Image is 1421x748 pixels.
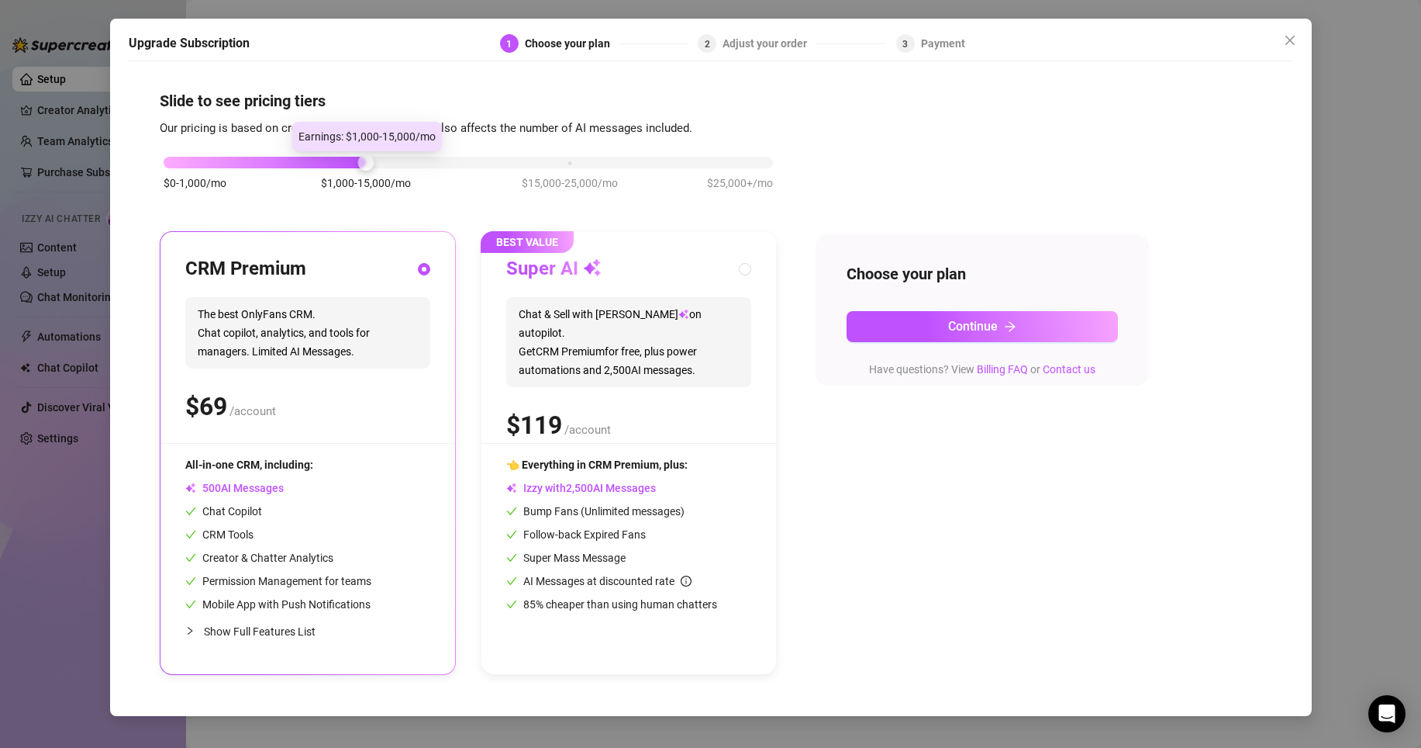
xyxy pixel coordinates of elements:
span: /account [564,423,611,437]
span: Creator & Chatter Analytics [185,552,333,564]
span: AI Messages [185,482,284,494]
span: $ [185,392,227,421]
span: 1 [506,39,512,50]
span: close [1284,34,1296,47]
span: Permission Management for teams [185,575,371,587]
span: $ [506,410,562,440]
span: All-in-one CRM, including: [185,459,313,471]
span: Continue [948,319,998,334]
button: Close [1278,28,1302,53]
span: Close [1278,34,1302,47]
span: Chat & Sell with [PERSON_NAME] on autopilot. Get CRM Premium for free, plus power automations and... [506,297,751,387]
span: Mobile App with Push Notifications [185,598,371,611]
span: info-circle [681,576,692,587]
h3: CRM Premium [185,257,306,282]
span: AI Messages at discounted rate [523,575,692,587]
span: check [185,506,196,517]
span: Bump Fans (Unlimited messages) [506,505,685,518]
span: 👈 Everything in CRM Premium, plus: [506,459,688,471]
span: /account [229,404,276,418]
span: arrow-right [1004,320,1016,333]
h3: Super AI [506,257,602,282]
span: BEST VALUE [481,231,574,253]
span: check [506,506,517,517]
div: Earnings: $1,000-15,000/mo [292,122,442,151]
div: Adjust your order [723,34,816,53]
span: 85% cheaper than using human chatters [506,598,717,611]
span: $1,000-15,000/mo [321,175,411,192]
span: check [506,599,517,610]
span: Super Mass Message [506,552,626,564]
span: Chat Copilot [185,505,262,518]
span: check [185,552,196,563]
a: Contact us [1043,363,1095,376]
span: check [506,552,517,563]
h4: Choose your plan [847,263,1118,285]
span: Follow-back Expired Fans [506,528,646,541]
button: Continuearrow-right [847,311,1118,342]
div: Show Full Features List [185,613,430,649]
div: Open Intercom Messenger [1368,695,1405,732]
span: 3 [902,39,908,50]
span: 2 [705,39,710,50]
span: collapsed [185,626,195,635]
span: $25,000+/mo [707,175,773,192]
span: check [185,529,196,540]
span: check [185,599,196,610]
h4: Slide to see pricing tiers [160,90,1262,112]
div: Payment [921,34,965,53]
span: $0-1,000/mo [164,175,226,192]
a: Billing FAQ [977,363,1028,376]
span: The best OnlyFans CRM. Chat copilot, analytics, and tools for managers. Limited AI Messages. [185,297,430,369]
h5: Upgrade Subscription [129,34,250,53]
span: check [506,529,517,540]
span: check [506,576,517,587]
div: Choose your plan [525,34,619,53]
span: Izzy with AI Messages [506,482,656,494]
span: Show Full Features List [204,625,316,638]
span: check [185,576,196,587]
span: Our pricing is based on creator's monthly earnings. It also affects the number of AI messages inc... [160,121,692,135]
span: CRM Tools [185,528,254,541]
span: Have questions? View or [869,363,1095,376]
span: $15,000-25,000/mo [522,175,618,192]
